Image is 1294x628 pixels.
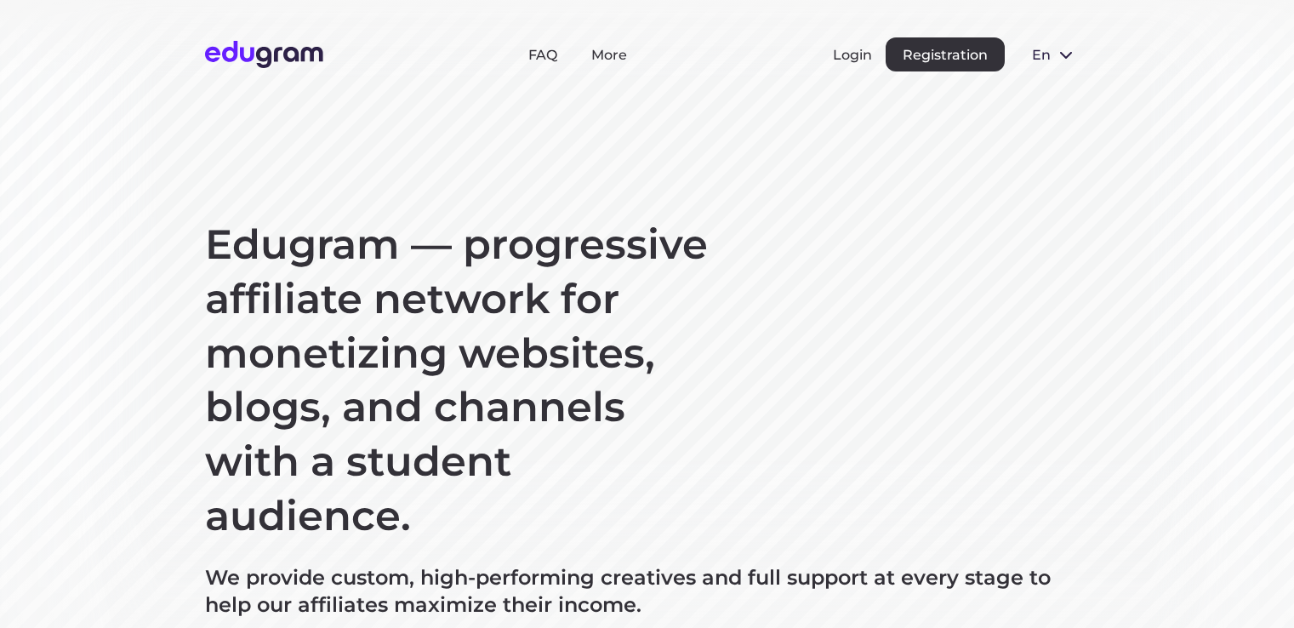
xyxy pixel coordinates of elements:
button: Registration [886,37,1005,71]
h1: Edugram — progressive affiliate network for monetizing websites, blogs, and channels with a stude... [205,218,715,544]
button: Login [833,47,872,63]
p: We provide custom, high-performing creatives and full support at every stage to help our affiliat... [205,564,1090,619]
span: en [1032,47,1049,63]
img: Edugram Logo [205,41,323,68]
button: en [1018,37,1090,71]
a: More [591,47,627,63]
a: FAQ [528,47,557,63]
